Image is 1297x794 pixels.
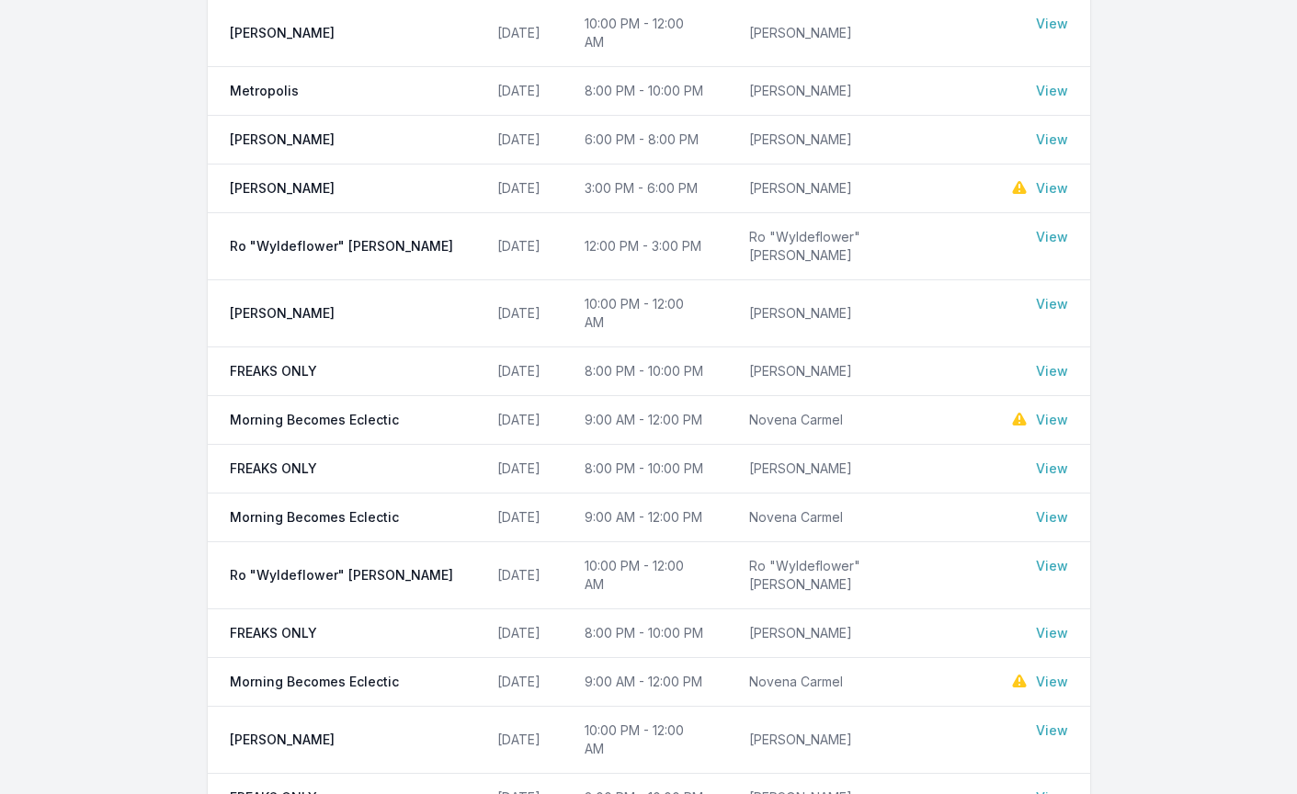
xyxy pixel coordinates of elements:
[1036,557,1068,575] a: View
[230,237,453,255] span: Ro "Wyldeflower" [PERSON_NAME]
[727,67,987,116] td: [PERSON_NAME]
[475,116,563,164] td: [DATE]
[563,707,728,774] td: 10:00 PM - 12:00 AM
[727,116,987,164] td: [PERSON_NAME]
[475,164,563,213] td: [DATE]
[475,542,563,609] td: [DATE]
[563,396,728,445] td: 9:00 AM - 12:00 PM
[475,213,563,280] td: [DATE]
[563,493,728,542] td: 9:00 AM - 12:00 PM
[230,179,335,198] span: [PERSON_NAME]
[475,396,563,445] td: [DATE]
[1036,721,1068,740] a: View
[230,130,335,149] span: [PERSON_NAME]
[727,493,987,542] td: Novena Carmel
[230,459,317,478] span: FREAKS ONLY
[563,658,728,707] td: 9:00 AM - 12:00 PM
[1036,179,1068,198] a: View
[1036,15,1068,33] a: View
[563,347,728,396] td: 8:00 PM - 10:00 PM
[475,609,563,658] td: [DATE]
[230,411,399,429] span: Morning Becomes Eclectic
[230,624,317,642] span: FREAKS ONLY
[727,347,987,396] td: [PERSON_NAME]
[563,609,728,658] td: 8:00 PM - 10:00 PM
[230,566,453,584] span: Ro "Wyldeflower" [PERSON_NAME]
[230,362,317,380] span: FREAKS ONLY
[230,508,399,527] span: Morning Becomes Eclectic
[1036,362,1068,380] a: View
[230,304,335,323] span: [PERSON_NAME]
[1036,411,1068,429] a: View
[230,24,335,42] span: [PERSON_NAME]
[727,707,987,774] td: [PERSON_NAME]
[563,164,728,213] td: 3:00 PM - 6:00 PM
[475,67,563,116] td: [DATE]
[1036,130,1068,149] a: View
[563,116,728,164] td: 6:00 PM - 8:00 PM
[563,542,728,609] td: 10:00 PM - 12:00 AM
[727,609,987,658] td: [PERSON_NAME]
[1036,508,1068,527] a: View
[727,396,987,445] td: Novena Carmel
[727,542,987,609] td: Ro "Wyldeflower" [PERSON_NAME]
[563,213,728,280] td: 12:00 PM - 3:00 PM
[230,731,335,749] span: [PERSON_NAME]
[563,67,728,116] td: 8:00 PM - 10:00 PM
[475,347,563,396] td: [DATE]
[727,164,987,213] td: [PERSON_NAME]
[563,445,728,493] td: 8:00 PM - 10:00 PM
[727,213,987,280] td: Ro "Wyldeflower" [PERSON_NAME]
[1036,295,1068,313] a: View
[727,280,987,347] td: [PERSON_NAME]
[475,493,563,542] td: [DATE]
[475,445,563,493] td: [DATE]
[230,673,399,691] span: Morning Becomes Eclectic
[1036,673,1068,691] a: View
[1036,459,1068,478] a: View
[1036,624,1068,642] a: View
[563,280,728,347] td: 10:00 PM - 12:00 AM
[475,658,563,707] td: [DATE]
[1036,228,1068,246] a: View
[727,658,987,707] td: Novena Carmel
[230,82,299,100] span: Metropolis
[727,445,987,493] td: [PERSON_NAME]
[475,280,563,347] td: [DATE]
[475,707,563,774] td: [DATE]
[1036,82,1068,100] a: View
